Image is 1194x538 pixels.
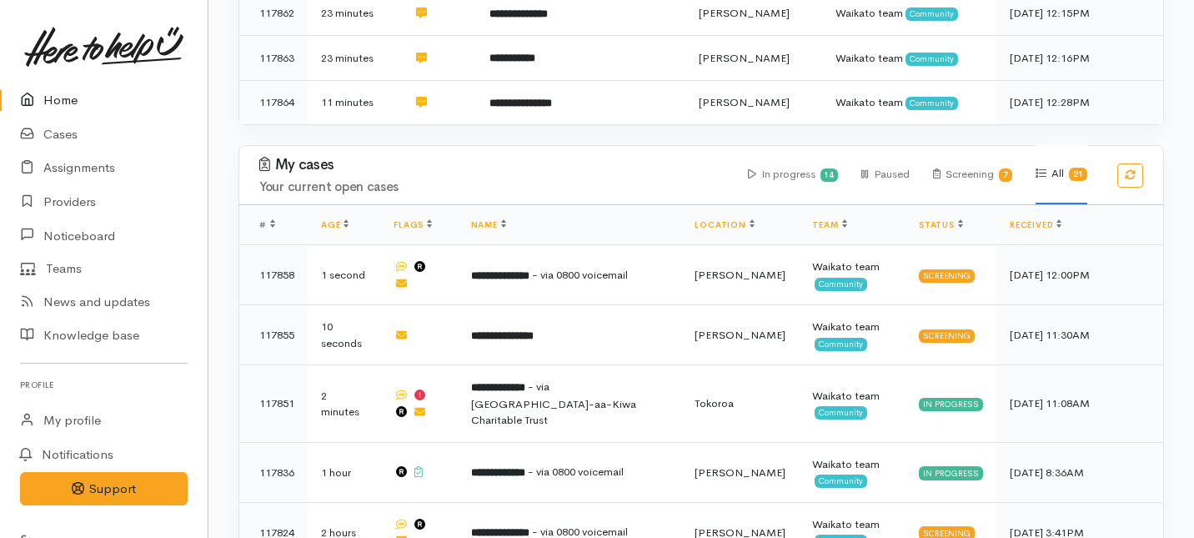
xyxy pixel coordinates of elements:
[748,145,839,204] div: In progress
[239,36,308,81] td: 117863
[471,380,636,427] span: - via [GEOGRAPHIC_DATA]-aa-Kiwa Charitable Trust
[996,36,1163,81] td: [DATE] 12:16PM
[699,51,790,65] span: [PERSON_NAME]
[695,268,785,282] span: [PERSON_NAME]
[239,365,308,443] td: 117851
[321,219,349,230] a: Age
[308,442,380,502] td: 1 hour
[919,219,963,230] a: Status
[1003,169,1008,180] b: 7
[308,365,380,443] td: 2 minutes
[815,406,867,420] span: Community
[239,245,308,305] td: 117858
[699,6,790,20] span: [PERSON_NAME]
[815,278,867,291] span: Community
[815,475,867,488] span: Community
[919,269,975,283] div: Screening
[695,396,734,410] span: Tokoroa
[20,472,188,506] button: Support
[20,374,188,396] h6: Profile
[822,80,996,124] td: Waikato team
[695,328,785,342] span: [PERSON_NAME]
[239,305,308,365] td: 117855
[239,442,308,502] td: 117836
[799,305,906,365] td: Waikato team
[1073,168,1083,179] b: 21
[906,53,958,66] span: Community
[822,36,996,81] td: Waikato team
[919,398,983,411] div: In progress
[799,365,906,443] td: Waikato team
[906,8,958,21] span: Community
[815,338,867,351] span: Community
[996,442,1163,502] td: [DATE] 8:36AM
[799,245,906,305] td: Waikato team
[259,157,728,173] h3: My cases
[919,329,975,343] div: Screening
[824,169,834,180] b: 14
[528,465,624,479] span: - via 0800 voicemail
[471,219,506,230] a: Name
[996,245,1163,305] td: [DATE] 12:00PM
[259,219,275,230] span: #
[532,268,628,282] span: - via 0800 voicemail
[812,219,846,230] a: Team
[919,466,983,480] div: In progress
[1010,219,1061,230] a: Received
[239,80,308,124] td: 117864
[695,465,785,480] span: [PERSON_NAME]
[861,145,909,204] div: Paused
[799,442,906,502] td: Waikato team
[308,80,400,124] td: 11 minutes
[308,305,380,365] td: 10 seconds
[308,245,380,305] td: 1 second
[699,95,790,109] span: [PERSON_NAME]
[695,219,754,230] a: Location
[308,36,400,81] td: 23 minutes
[933,145,1013,204] div: Screening
[996,80,1163,124] td: [DATE] 12:28PM
[1036,144,1087,204] div: All
[906,97,958,110] span: Community
[259,180,728,194] h4: Your current open cases
[996,365,1163,443] td: [DATE] 11:08AM
[996,305,1163,365] td: [DATE] 11:30AM
[394,219,432,230] a: Flags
